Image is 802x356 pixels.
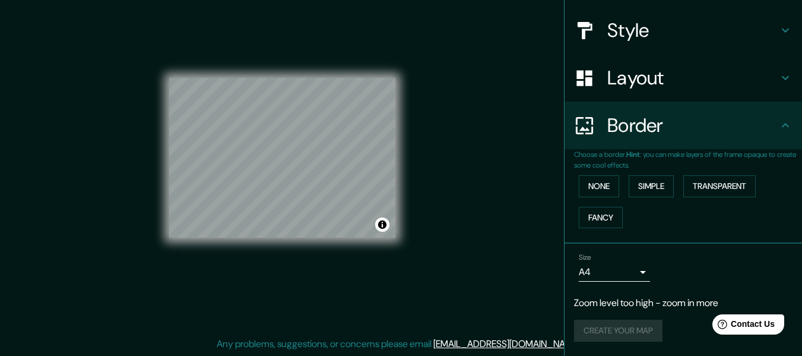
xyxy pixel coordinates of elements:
div: Layout [565,54,802,102]
div: A4 [579,263,650,282]
p: Zoom level too high - zoom in more [574,296,793,310]
p: Choose a border. : you can make layers of the frame opaque to create some cool effects. [574,149,802,171]
div: Border [565,102,802,149]
p: Any problems, suggestions, or concerns please email . [217,337,582,351]
button: Transparent [683,175,756,197]
b: Hint [626,150,640,159]
div: Style [565,7,802,54]
button: None [579,175,619,197]
label: Size [579,253,591,263]
h4: Style [607,18,778,42]
h4: Border [607,114,778,137]
a: [EMAIL_ADDRESS][DOMAIN_NAME] [433,338,580,350]
button: Toggle attribution [375,218,389,232]
h4: Layout [607,66,778,90]
iframe: Help widget launcher [696,310,789,343]
button: Simple [629,175,674,197]
button: Fancy [579,207,623,229]
canvas: Map [169,78,395,238]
